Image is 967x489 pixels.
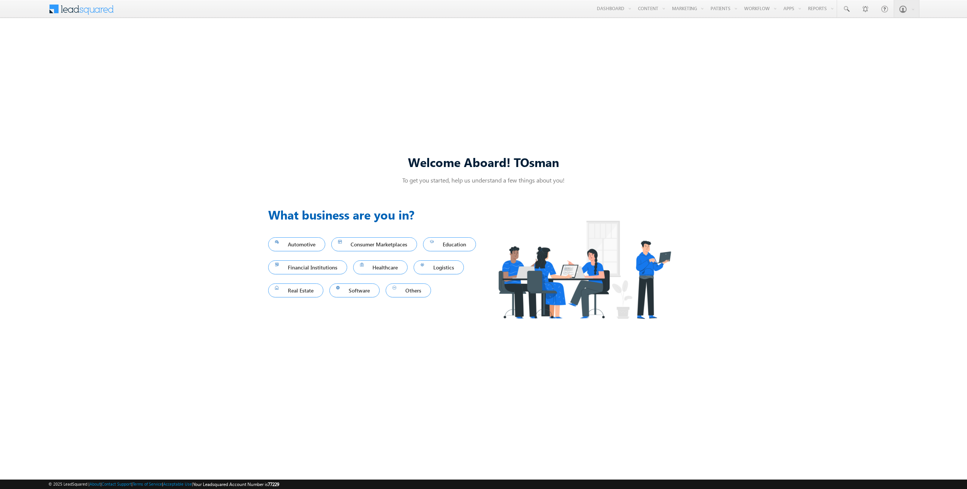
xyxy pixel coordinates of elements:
a: About [90,481,100,486]
span: Education [430,239,469,249]
div: Welcome Aboard! TOsman [268,154,699,170]
a: Terms of Service [133,481,162,486]
span: Healthcare [360,262,401,272]
span: 77229 [268,481,279,487]
span: Financial Institutions [275,262,340,272]
a: Acceptable Use [163,481,192,486]
span: Your Leadsquared Account Number is [193,481,279,487]
h3: What business are you in? [268,206,483,224]
span: Real Estate [275,285,317,296]
span: Consumer Marketplaces [338,239,411,249]
span: Software [336,285,373,296]
span: © 2025 LeadSquared | | | | | [48,481,279,488]
a: Contact Support [102,481,131,486]
p: To get you started, help us understand a few things about you! [268,176,699,184]
img: Industry.png [483,206,685,334]
span: Automotive [275,239,318,249]
span: Others [392,285,424,296]
span: Logistics [420,262,457,272]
